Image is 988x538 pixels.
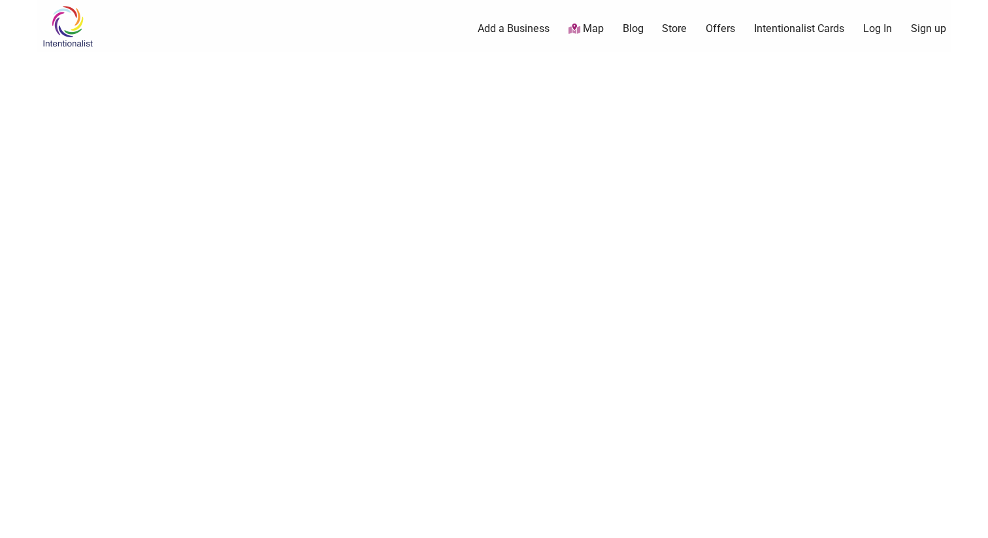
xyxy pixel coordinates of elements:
a: Log In [863,22,892,36]
a: Add a Business [478,22,550,36]
a: Store [662,22,687,36]
a: Sign up [911,22,946,36]
a: Offers [706,22,735,36]
a: Blog [623,22,644,36]
img: Intentionalist [37,5,99,48]
a: Map [568,22,604,37]
a: Intentionalist Cards [754,22,844,36]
